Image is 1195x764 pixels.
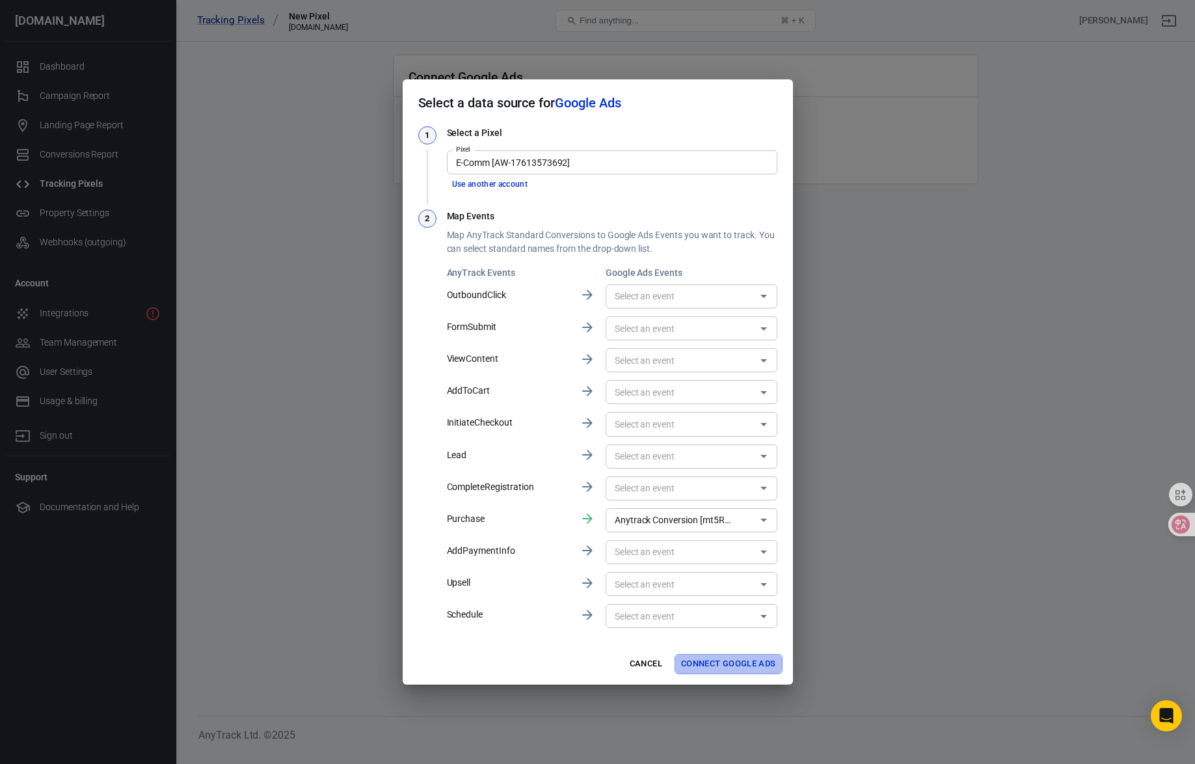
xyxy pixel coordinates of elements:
button: Open [755,287,773,305]
p: Lead [447,448,569,462]
input: Select an event [610,544,752,560]
button: Open [755,511,773,529]
button: Open [755,415,773,433]
p: Schedule [447,608,569,621]
p: ViewContent [447,352,569,366]
input: Select an event [610,288,752,305]
button: Open [755,575,773,593]
input: Select an event [610,416,752,432]
p: AddPaymentInfo [447,544,569,558]
h3: Select a Pixel [447,126,777,140]
button: Open [755,543,773,561]
button: Use another account [447,178,533,191]
input: Select an event [610,576,752,592]
input: Select an event [610,512,735,528]
input: Select an event [610,384,752,400]
input: Select an event [610,448,752,465]
div: 1 [418,126,436,144]
p: AddToCart [447,384,569,398]
input: Select an event [610,352,752,368]
span: Google Ads [555,95,621,111]
h6: AnyTrack Events [447,266,569,279]
input: Select an event [610,320,752,336]
h3: Map Events [447,210,777,223]
p: FormSubmit [447,320,569,334]
button: Connect Google Ads [675,654,783,674]
button: Open [755,479,773,497]
div: Open Intercom Messenger [1151,700,1182,731]
p: InitiateCheckout [447,416,569,430]
button: Open [755,320,773,338]
button: Cancel [625,654,667,674]
p: CompleteRegistration [447,480,569,494]
h2: Select a data source for [403,79,793,126]
button: Open [755,351,773,370]
div: 2 [418,210,436,228]
button: Open [755,447,773,465]
p: Upsell [447,576,569,590]
label: Pixel [456,144,470,154]
button: Open [755,383,773,402]
p: Purchase [447,512,569,526]
button: Open [755,607,773,625]
input: Select an event [610,608,752,624]
h6: Google Ads Events [606,266,777,279]
p: Map AnyTrack Standard Conversions to Google Ads Events you want to track. You can select standard... [447,228,777,256]
input: Select an event [610,480,752,497]
p: OutboundClick [447,288,569,302]
input: Type to search [451,154,772,171]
